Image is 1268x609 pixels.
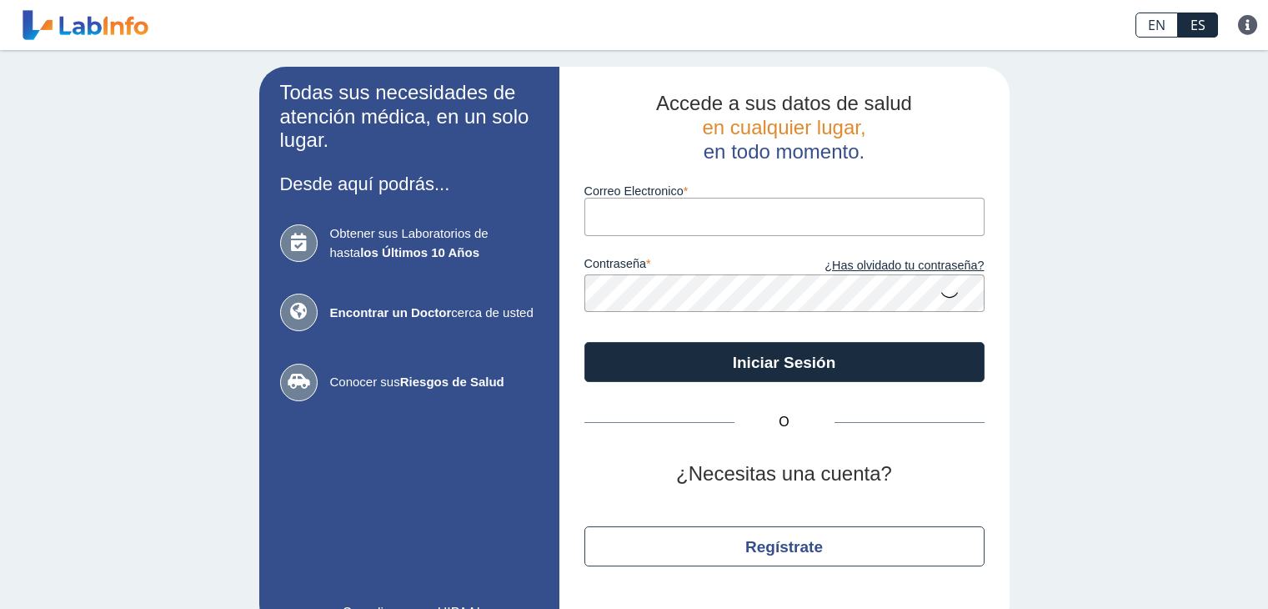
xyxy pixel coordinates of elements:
span: cerca de usted [330,304,539,323]
label: contraseña [584,257,784,275]
b: Encontrar un Doctor [330,305,452,320]
span: en cualquier lugar, [702,116,865,138]
span: Conocer sus [330,373,539,392]
h3: Desde aquí podrás... [280,174,539,194]
button: Iniciar Sesión [584,342,985,382]
b: Riesgos de Salud [400,375,504,389]
b: los Últimos 10 Años [360,245,479,259]
h2: ¿Necesitas una cuenta? [584,462,985,486]
span: en todo momento. [704,140,865,163]
span: Accede a sus datos de salud [656,92,912,114]
span: O [734,412,834,432]
a: EN [1135,13,1178,38]
a: ES [1178,13,1218,38]
span: Obtener sus Laboratorios de hasta [330,224,539,262]
label: Correo Electronico [584,184,985,198]
h2: Todas sus necesidades de atención médica, en un solo lugar. [280,81,539,153]
a: ¿Has olvidado tu contraseña? [784,257,985,275]
button: Regístrate [584,526,985,566]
